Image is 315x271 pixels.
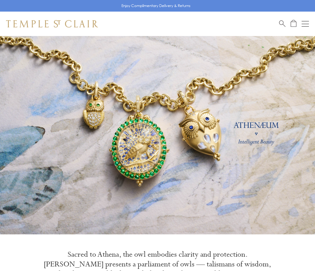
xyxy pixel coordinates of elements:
p: Enjoy Complimentary Delivery & Returns [121,3,191,9]
a: Open Shopping Bag [291,20,296,27]
a: Search [279,20,285,27]
button: Open navigation [302,20,309,27]
img: Temple St. Clair [6,20,98,27]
